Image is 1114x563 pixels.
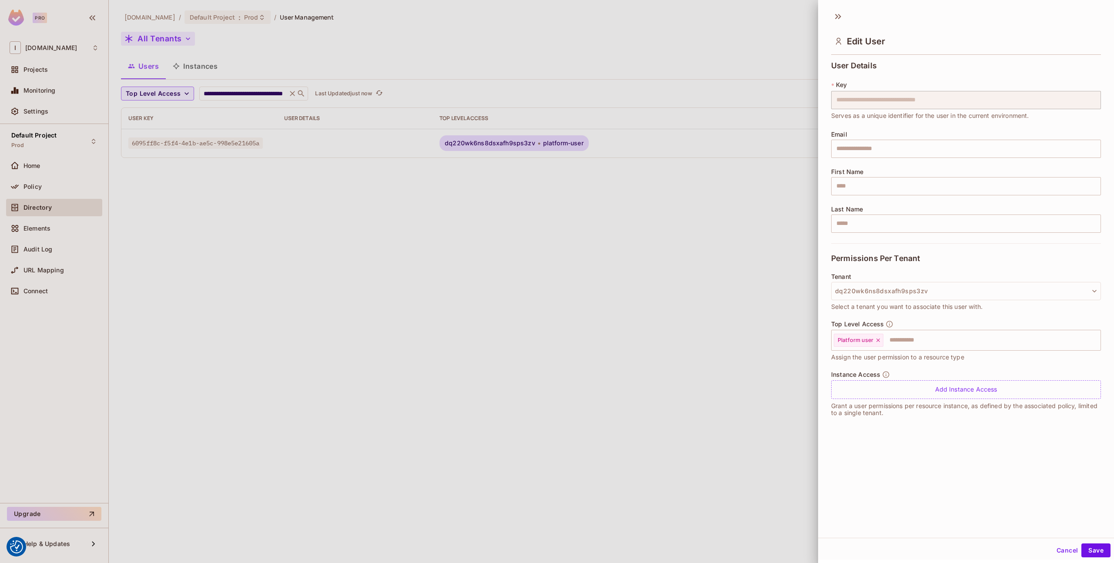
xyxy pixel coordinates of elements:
[10,540,23,553] button: Consent Preferences
[831,352,964,362] span: Assign the user permission to a resource type
[831,282,1101,300] button: dq220wk6ns8dsxafh9sps3zv
[831,371,880,378] span: Instance Access
[831,402,1101,416] p: Grant a user permissions per resource instance, as defined by the associated policy, limited to a...
[10,540,23,553] img: Revisit consent button
[1053,543,1081,557] button: Cancel
[831,380,1101,399] div: Add Instance Access
[836,81,847,88] span: Key
[831,273,851,280] span: Tenant
[831,168,864,175] span: First Name
[847,36,885,47] span: Edit User
[1096,339,1098,341] button: Open
[831,254,920,263] span: Permissions Per Tenant
[831,302,983,312] span: Select a tenant you want to associate this user with.
[831,206,863,213] span: Last Name
[831,321,884,328] span: Top Level Access
[838,337,873,344] span: Platform user
[834,334,883,347] div: Platform user
[1081,543,1111,557] button: Save
[831,61,877,70] span: User Details
[831,111,1029,121] span: Serves as a unique identifier for the user in the current environment.
[831,131,847,138] span: Email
